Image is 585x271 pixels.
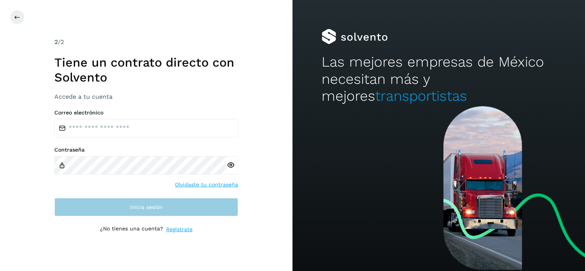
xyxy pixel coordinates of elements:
div: /2 [54,38,238,47]
a: Olvidaste tu contraseña [175,181,238,189]
button: Inicia sesión [54,198,238,216]
h2: Las mejores empresas de México necesitan más y mejores [322,54,556,104]
label: Correo electrónico [54,109,238,116]
a: Regístrate [166,225,193,233]
span: 2 [54,38,58,46]
span: Inicia sesión [130,204,163,210]
p: ¿No tienes una cuenta? [100,225,163,233]
span: transportistas [375,88,467,104]
h1: Tiene un contrato directo con Solvento [54,55,238,85]
h3: Accede a tu cuenta [54,93,238,100]
label: Contraseña [54,147,238,153]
